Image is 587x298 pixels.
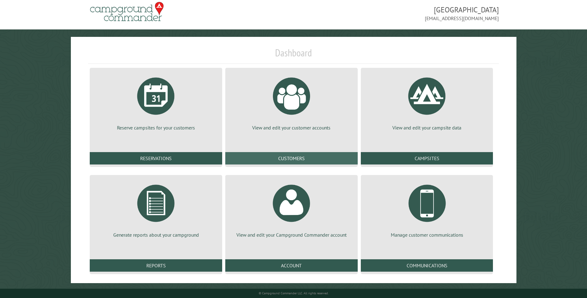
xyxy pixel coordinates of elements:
a: Generate reports about your campground [97,180,215,238]
a: Account [225,259,358,272]
a: Manage customer communications [368,180,486,238]
a: Reservations [90,152,222,164]
a: Campsites [361,152,493,164]
a: Reports [90,259,222,272]
small: © Campground Commander LLC. All rights reserved. [259,291,329,295]
p: View and edit your Campground Commander account [233,231,350,238]
p: Manage customer communications [368,231,486,238]
p: Reserve campsites for your customers [97,124,215,131]
a: View and edit your Campground Commander account [233,180,350,238]
span: [GEOGRAPHIC_DATA] [EMAIL_ADDRESS][DOMAIN_NAME] [294,5,499,22]
p: View and edit your customer accounts [233,124,350,131]
a: Reserve campsites for your customers [97,73,215,131]
a: Communications [361,259,493,272]
a: View and edit your campsite data [368,73,486,131]
a: View and edit your customer accounts [233,73,350,131]
a: Customers [225,152,358,164]
p: View and edit your campsite data [368,124,486,131]
p: Generate reports about your campground [97,231,215,238]
h1: Dashboard [88,47,499,64]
